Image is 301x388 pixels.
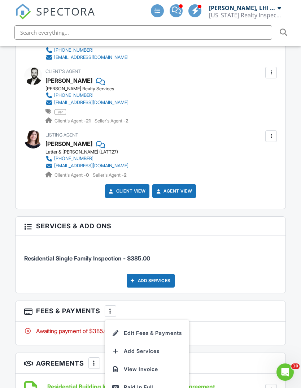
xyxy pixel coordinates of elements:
strong: 2 [124,172,127,178]
span: Seller's Agent - [95,118,128,124]
strong: 2 [126,118,128,124]
h3: Fees & Payments [16,301,286,322]
span: Residential Single Family Inspection - $385.00 [24,255,150,262]
a: [EMAIL_ADDRESS][DOMAIN_NAME] [45,99,128,106]
li: Service: Residential Single Family Inspection [24,241,277,268]
iframe: Intercom live chat [276,363,294,381]
div: [EMAIL_ADDRESS][DOMAIN_NAME] [54,163,128,169]
input: Search everything... [14,25,272,40]
strong: 0 [86,172,89,178]
span: vip [54,109,66,115]
a: [PHONE_NUMBER] [45,47,128,54]
a: [PHONE_NUMBER] [45,92,128,99]
span: Client's Agent [45,69,81,74]
a: [PERSON_NAME] [45,138,92,149]
h3: Services & Add ons [16,217,286,236]
strong: 21 [86,118,91,124]
div: [PERSON_NAME], LHI 11246 [209,4,276,12]
span: SPECTORA [36,4,95,19]
a: SPECTORA [15,10,95,25]
h3: Agreements [16,353,286,374]
img: The Best Home Inspection Software - Spectora [15,4,31,20]
div: Latter & [PERSON_NAME] (LATT27) [45,149,134,155]
a: [PHONE_NUMBER] [45,155,128,162]
div: [PERSON_NAME] Realty Services [45,86,134,92]
a: Client View [108,187,146,195]
span: Listing Agent [45,132,78,138]
a: [EMAIL_ADDRESS][DOMAIN_NAME] [45,162,128,169]
a: Agent View [155,187,192,195]
div: Awaiting payment of $385.00. [24,327,277,335]
div: [PHONE_NUMBER] [54,47,93,53]
div: [PHONE_NUMBER] [54,92,93,98]
span: Seller's Agent - [93,172,127,178]
a: [EMAIL_ADDRESS][DOMAIN_NAME] [45,54,128,61]
div: [EMAIL_ADDRESS][DOMAIN_NAME] [54,55,128,60]
a: [PERSON_NAME] [45,75,92,86]
div: [EMAIL_ADDRESS][DOMAIN_NAME] [54,100,128,105]
div: [PHONE_NUMBER] [54,156,93,161]
span: Client's Agent - [54,118,92,124]
span: Client's Agent - [54,172,90,178]
span: 10 [291,363,300,369]
div: Add Services [127,274,175,288]
div: Louisiana Realty Inspections, LLC [209,12,281,19]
